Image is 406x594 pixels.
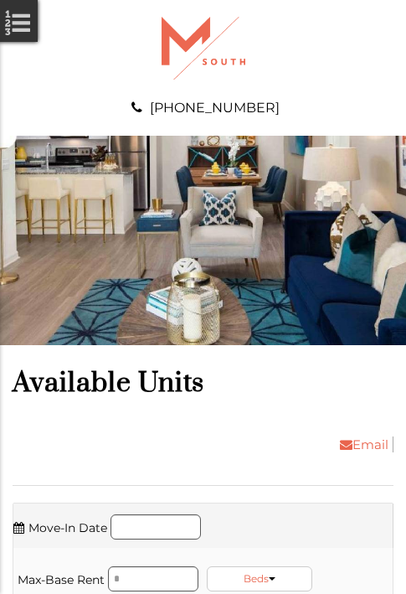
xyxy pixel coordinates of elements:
[13,366,393,400] h1: Available Units
[18,569,105,591] label: Max-Base Rent
[150,100,280,116] a: [PHONE_NUMBER]
[13,517,107,539] label: Move-In Date
[108,566,198,591] input: Max Rent
[110,514,201,540] input: Move in date
[162,17,245,80] img: A graphic with a red M and the word SOUTH.
[327,436,393,452] a: Email
[207,566,312,591] a: Beds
